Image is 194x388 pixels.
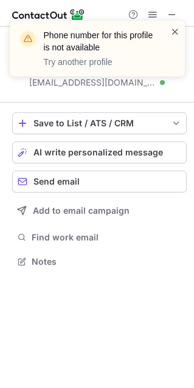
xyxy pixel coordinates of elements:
span: Find work email [32,232,182,243]
button: Add to email campaign [12,200,187,222]
button: Notes [12,253,187,270]
button: Find work email [12,229,187,246]
img: ContactOut v5.3.10 [12,7,85,22]
button: save-profile-one-click [12,112,187,134]
button: AI write personalized message [12,141,187,163]
span: Add to email campaign [33,206,130,216]
div: Save to List / ATS / CRM [33,118,165,128]
header: Phone number for this profile is not available [44,29,156,53]
span: Send email [33,177,80,186]
span: AI write personalized message [33,148,163,157]
button: Send email [12,171,187,192]
img: warning [18,29,38,49]
span: Notes [32,256,182,267]
p: Try another profile [44,56,156,68]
